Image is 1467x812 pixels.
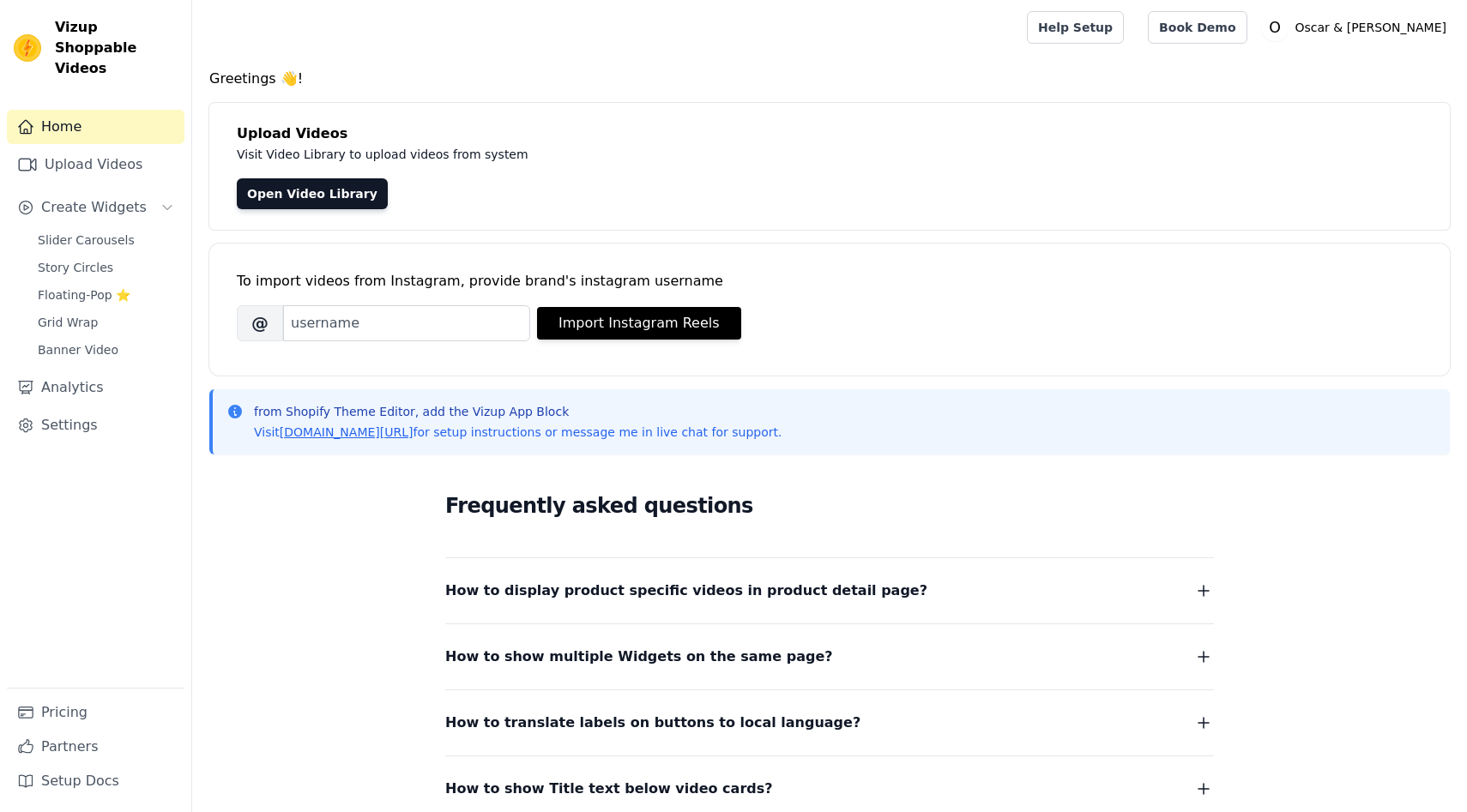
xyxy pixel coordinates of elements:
[237,271,1422,292] div: To import videos from Instagram, provide brand's instagram username
[537,307,741,340] button: Import Instagram Reels
[1027,11,1124,44] a: Help Setup
[445,711,1214,735] button: How to translate labels on buttons to local language?
[1289,12,1453,43] p: Oscar & [PERSON_NAME]
[445,489,1214,523] h2: Frequently asked questions
[7,370,184,405] a: Analytics
[38,341,118,358] span: Banner Video
[27,338,184,362] a: Banner Video
[27,228,184,252] a: Slider Carousels
[7,695,184,730] a: Pricing
[445,777,1214,801] button: How to show Title text below video cards?
[7,764,184,798] a: Setup Docs
[27,310,184,334] a: Grid Wrap
[27,283,184,307] a: Floating-Pop ⭐
[209,69,1450,89] h4: Greetings 👋!
[27,256,184,280] a: Story Circles
[55,17,178,79] span: Vizup Shoppable Videos
[254,424,782,441] p: Visit for setup instructions or message me in live chat for support.
[38,286,130,304] span: Floating-Pop ⭐
[38,314,98,331] span: Grid Wrap
[1148,11,1247,44] a: Book Demo
[445,711,860,735] span: How to translate labels on buttons to local language?
[254,403,782,420] p: from Shopify Theme Editor, add the Vizup App Block
[7,110,184,144] a: Home
[41,197,147,218] span: Create Widgets
[445,777,773,801] span: How to show Title text below video cards?
[7,730,184,764] a: Partners
[237,144,1005,165] p: Visit Video Library to upload videos from system
[445,645,833,669] span: How to show multiple Widgets on the same page?
[1269,19,1281,36] text: O
[38,259,113,276] span: Story Circles
[445,645,1214,669] button: How to show multiple Widgets on the same page?
[283,305,530,341] input: username
[7,190,184,225] button: Create Widgets
[7,408,184,442] a: Settings
[237,123,1422,144] h4: Upload Videos
[7,147,184,182] a: Upload Videos
[14,34,41,62] img: Vizup
[1261,12,1453,43] button: O Oscar & [PERSON_NAME]
[38,232,135,249] span: Slider Carousels
[445,579,1214,603] button: How to display product specific videos in product detail page?
[237,178,388,209] a: Open Video Library
[237,305,283,341] span: @
[280,425,414,439] a: [DOMAIN_NAME][URL]
[445,579,927,603] span: How to display product specific videos in product detail page?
